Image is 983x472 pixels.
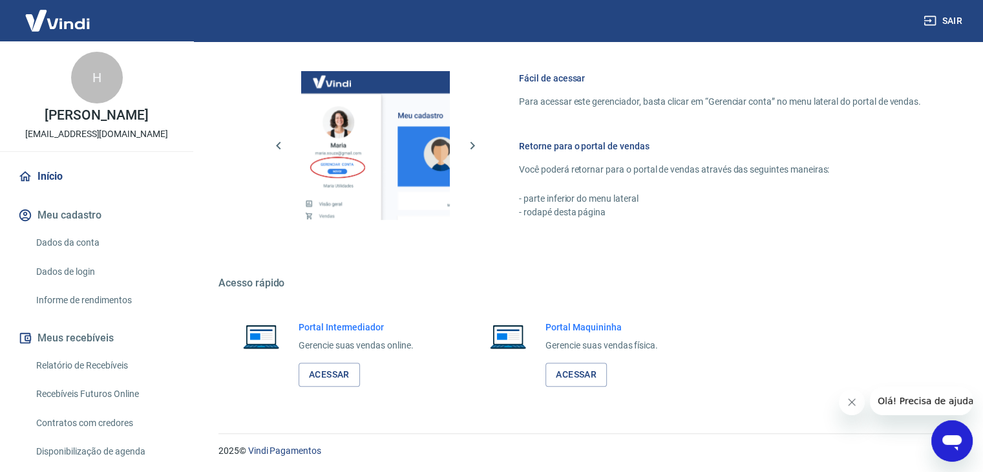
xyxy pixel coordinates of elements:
img: Imagem da dashboard mostrando o botão de gerenciar conta na sidebar no lado esquerdo [301,71,450,220]
h6: Retorne para o portal de vendas [519,140,921,153]
a: Relatório de Recebíveis [31,352,178,379]
a: Dados da conta [31,230,178,256]
button: Meu cadastro [16,201,178,230]
a: Vindi Pagamentos [248,445,321,456]
div: H [71,52,123,103]
p: Você poderá retornar para o portal de vendas através das seguintes maneiras: [519,163,921,177]
iframe: Botão para abrir a janela de mensagens [931,420,973,462]
p: - parte inferior do menu lateral [519,192,921,206]
a: Contratos com credores [31,410,178,436]
a: Acessar [545,363,607,387]
h6: Fácil de acessar [519,72,921,85]
p: Gerencie suas vendas online. [299,339,414,352]
p: - rodapé desta página [519,206,921,219]
span: Olá! Precisa de ajuda? [8,9,109,19]
button: Meus recebíveis [16,324,178,352]
p: [PERSON_NAME] [45,109,148,122]
h6: Portal Maquininha [545,321,658,334]
img: Imagem de um notebook aberto [481,321,535,352]
button: Sair [921,9,967,33]
p: 2025 © [218,444,952,458]
iframe: Mensagem da empresa [870,387,973,415]
p: Gerencie suas vendas física. [545,339,658,352]
a: Recebíveis Futuros Online [31,381,178,407]
h5: Acesso rápido [218,277,952,290]
a: Dados de login [31,259,178,285]
a: Início [16,162,178,191]
p: Para acessar este gerenciador, basta clicar em “Gerenciar conta” no menu lateral do portal de ven... [519,95,921,109]
img: Imagem de um notebook aberto [234,321,288,352]
a: Acessar [299,363,360,387]
a: Disponibilização de agenda [31,438,178,465]
a: Informe de rendimentos [31,287,178,314]
p: [EMAIL_ADDRESS][DOMAIN_NAME] [25,127,168,141]
h6: Portal Intermediador [299,321,414,334]
img: Vindi [16,1,100,40]
iframe: Fechar mensagem [839,389,865,415]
